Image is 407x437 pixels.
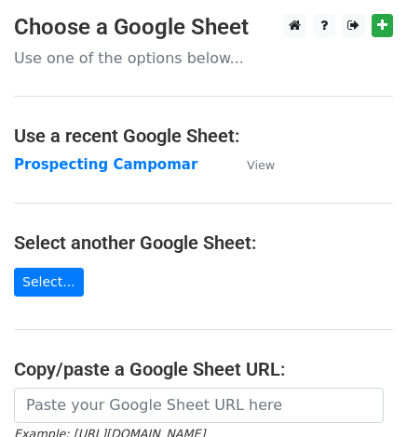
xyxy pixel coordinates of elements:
[14,14,393,41] h3: Choose a Google Sheet
[14,358,393,380] h4: Copy/paste a Google Sheet URL:
[14,48,393,68] p: Use one of the options below...
[14,232,393,254] h4: Select another Google Sheet:
[14,125,393,147] h4: Use a recent Google Sheet:
[247,158,275,172] small: View
[14,388,384,423] input: Paste your Google Sheet URL here
[14,268,84,297] a: Select...
[14,156,197,173] a: Prospecting Campomar
[228,156,275,173] a: View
